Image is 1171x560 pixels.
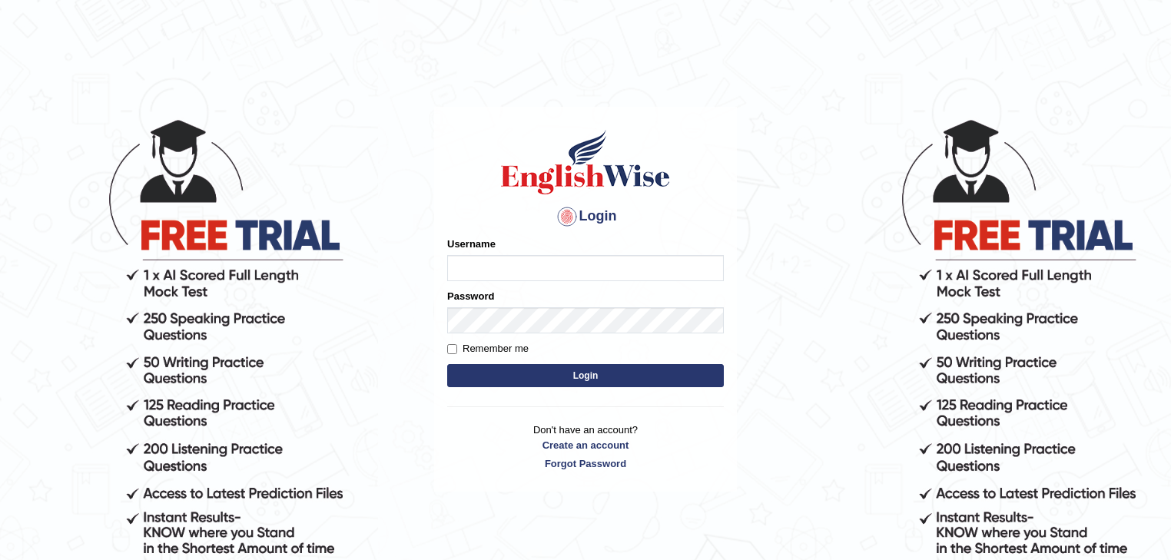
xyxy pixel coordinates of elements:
a: Forgot Password [447,456,724,471]
p: Don't have an account? [447,422,724,470]
a: Create an account [447,438,724,452]
img: Logo of English Wise sign in for intelligent practice with AI [498,128,673,197]
input: Remember me [447,344,457,354]
label: Remember me [447,341,529,356]
button: Login [447,364,724,387]
label: Password [447,289,494,303]
label: Username [447,237,496,251]
h4: Login [447,204,724,229]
